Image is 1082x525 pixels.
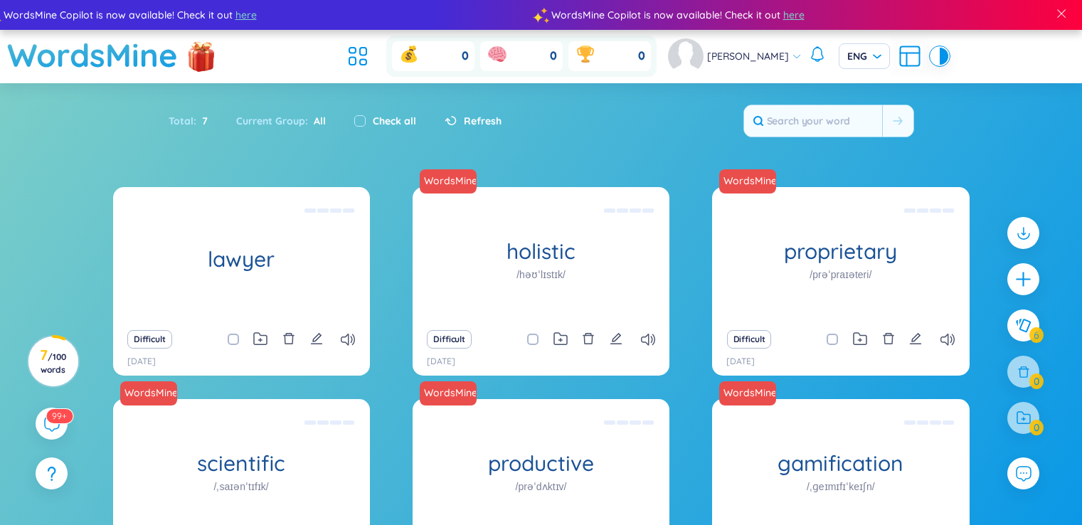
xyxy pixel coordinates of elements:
a: WordsMine [420,169,482,193]
button: delete [882,329,895,349]
h1: /ˌsaɪənˈtɪfɪk/ [214,478,269,494]
a: WordsMine [418,174,478,188]
span: edit [909,332,922,345]
a: avatar [668,38,707,74]
button: delete [282,329,295,349]
span: edit [310,332,323,345]
span: edit [610,332,622,345]
span: 0 [638,48,645,64]
div: Total : [169,106,222,136]
a: WordsMine [119,386,179,400]
h1: holistic [413,238,669,263]
span: Refresh [464,113,502,129]
button: edit [909,329,922,349]
span: plus [1014,270,1032,288]
img: flashSalesIcon.a7f4f837.png [187,34,216,77]
button: Difficult [727,330,772,349]
button: Difficult [127,330,172,349]
span: All [308,115,326,127]
h1: productive [413,450,669,475]
span: 7 [196,113,208,129]
a: WordsMine [120,381,183,405]
a: WordsMine [7,30,178,80]
h1: proprietary [712,238,969,263]
span: / 100 words [41,351,66,375]
h3: 7 [37,349,69,375]
span: here [235,7,257,23]
span: 0 [462,48,469,64]
h1: scientific [113,450,370,475]
span: here [783,7,805,23]
button: Difficult [427,330,472,349]
p: [DATE] [726,355,755,368]
h1: /prəˈdʌktɪv/ [516,478,567,494]
h1: /həʊˈlɪstɪk/ [516,266,566,282]
h1: /ˌɡeɪmɪfɪˈkeɪʃn/ [807,478,875,494]
span: [PERSON_NAME] [707,48,789,64]
span: 0 [550,48,557,64]
h1: /prəˈpraɪəteri/ [810,266,871,282]
p: [DATE] [127,355,156,368]
sup: 597 [46,409,73,423]
a: WordsMine [719,169,782,193]
span: delete [582,332,595,345]
button: delete [582,329,595,349]
button: edit [610,329,622,349]
span: delete [882,332,895,345]
span: delete [282,332,295,345]
a: WordsMine [718,386,778,400]
a: WordsMine [418,386,478,400]
button: edit [310,329,323,349]
label: Check all [373,113,416,129]
h1: gamification [712,450,969,475]
a: WordsMine [718,174,778,188]
a: WordsMine [719,381,782,405]
a: WordsMine [420,381,482,405]
div: Current Group : [222,106,340,136]
p: [DATE] [427,355,455,368]
h1: lawyer [113,246,370,271]
span: ENG [847,49,881,63]
img: avatar [668,38,704,74]
input: Search your word [744,105,882,137]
